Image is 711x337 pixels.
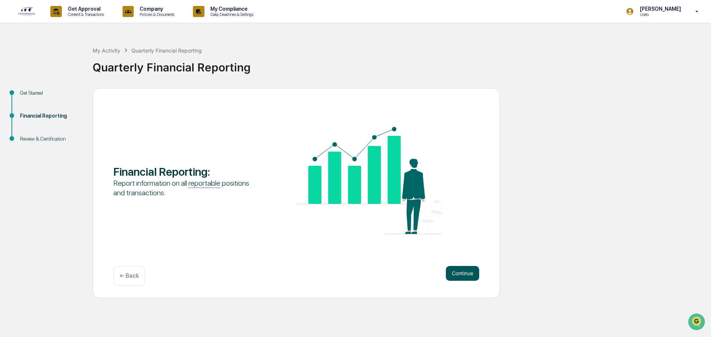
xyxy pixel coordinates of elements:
p: Policies & Documents [134,12,178,17]
img: Financial Reporting [296,127,443,234]
p: Content & Transactions [62,12,108,17]
div: Start new chat [25,57,121,64]
p: Users [634,12,685,17]
u: reportable [188,179,220,188]
div: Report information on all positions and transactions. [113,178,260,198]
p: Data, Deadlines & Settings [204,12,257,17]
div: 🖐️ [7,94,13,100]
p: Company [134,6,178,12]
p: How can we help? [7,16,135,27]
div: Financial Reporting [20,112,81,120]
a: Powered byPylon [52,125,90,131]
iframe: Open customer support [687,313,707,333]
img: 1746055101610-c473b297-6a78-478c-a979-82029cc54cd1 [7,57,21,70]
div: Review & Certification [20,135,81,143]
span: Preclearance [15,93,48,101]
a: 🔎Data Lookup [4,104,50,118]
p: Get Approval [62,6,108,12]
div: Financial Reporting : [113,165,260,178]
a: 🖐️Preclearance [4,90,51,104]
a: 🗄️Attestations [51,90,95,104]
span: Pylon [74,125,90,131]
div: We're available if you need us! [25,64,94,70]
span: Data Lookup [15,107,47,115]
div: 🔎 [7,108,13,114]
div: 🗄️ [54,94,60,100]
p: My Compliance [204,6,257,12]
p: [PERSON_NAME] [634,6,685,12]
div: Quarterly Financial Reporting [131,47,202,54]
div: Get Started [20,89,81,97]
div: My Activity [93,47,120,54]
button: Continue [446,266,479,281]
div: Quarterly Financial Reporting [93,55,707,74]
p: ← Back [120,272,139,279]
span: Attestations [61,93,92,101]
img: logo [18,7,36,16]
button: Start new chat [126,59,135,68]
